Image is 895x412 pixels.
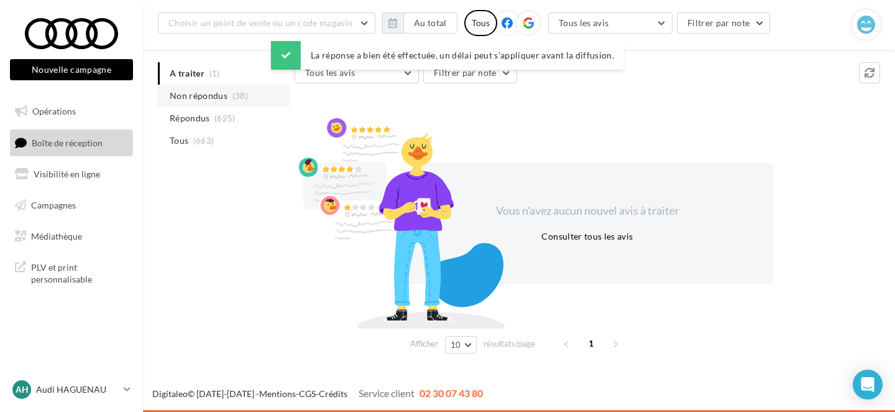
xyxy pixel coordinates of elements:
a: AH Audi HAGUENAU [10,378,133,401]
span: 10 [451,340,461,350]
span: © [DATE]-[DATE] - - - [152,388,483,399]
span: (663) [193,136,214,146]
span: AH [16,383,29,396]
div: Vous n'avez aucun nouvel avis à traiter [480,203,694,219]
span: Tous les avis [559,17,609,28]
a: Campagnes [7,192,135,218]
span: 1 [581,334,601,353]
div: Tous [464,10,497,36]
div: Open Intercom Messenger [853,370,883,400]
span: Campagnes [31,200,76,210]
button: Au total [382,12,457,34]
a: Mentions [259,388,296,399]
button: Consulter tous les avis [536,229,638,244]
button: Au total [403,12,457,34]
button: Nouvelle campagne [10,59,133,80]
span: Choisir un point de vente ou un code magasin [168,17,352,28]
a: Visibilité en ligne [7,161,135,187]
a: Médiathèque [7,223,135,250]
button: 10 [445,336,477,353]
span: Afficher [410,338,438,350]
span: Non répondus [170,90,227,102]
button: Filtrer par note [677,12,771,34]
span: 02 30 07 43 80 [420,387,483,399]
a: Boîte de réception [7,129,135,156]
a: Crédits [319,388,347,399]
a: PLV et print personnalisable [7,254,135,291]
a: CGS [299,388,316,399]
span: Boîte de réception [32,137,103,147]
a: Opérations [7,98,135,124]
span: (38) [232,91,248,101]
button: Choisir un point de vente ou un code magasin [158,12,375,34]
span: Service client [359,387,415,399]
span: Opérations [32,106,76,116]
span: PLV et print personnalisable [31,259,128,286]
a: Digitaleo [152,388,188,399]
p: Audi HAGUENAU [36,383,119,396]
span: Médiathèque [31,230,82,241]
button: Tous les avis [548,12,672,34]
div: La réponse a bien été effectuée, un délai peut s’appliquer avant la diffusion. [271,41,624,70]
span: Tous [170,134,188,147]
span: résultats/page [484,338,535,350]
span: Visibilité en ligne [34,169,100,179]
span: (625) [214,113,236,123]
span: Répondus [170,112,210,124]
